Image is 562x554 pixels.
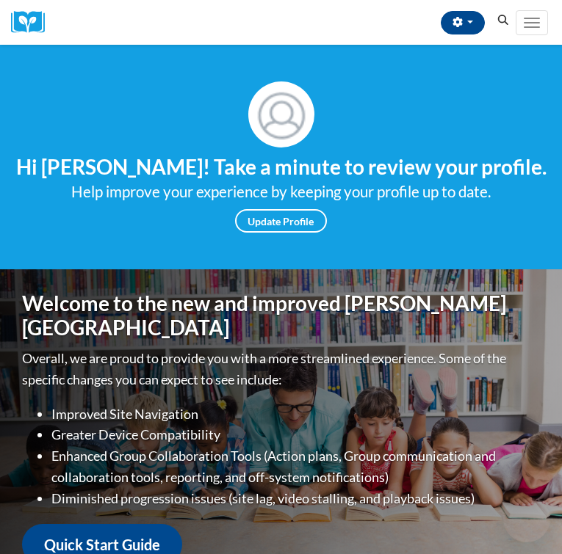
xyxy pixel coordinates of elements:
[51,404,540,425] li: Improved Site Navigation
[51,424,540,445] li: Greater Device Compatibility
[11,11,55,34] a: Cox Campus
[11,155,551,180] h4: Hi [PERSON_NAME]! Take a minute to review your profile.
[441,11,485,34] button: Account Settings
[22,291,540,340] h1: Welcome to the new and improved [PERSON_NAME][GEOGRAPHIC_DATA]
[22,348,540,390] p: Overall, we are proud to provide you with a more streamlined experience. Some of the specific cha...
[235,209,327,233] a: Update Profile
[248,81,314,147] img: Profile Image
[51,445,540,488] li: Enhanced Group Collaboration Tools (Action plans, Group communication and collaboration tools, re...
[503,495,550,542] iframe: Button to launch messaging window
[11,180,551,204] div: Help improve your experience by keeping your profile up to date.
[492,12,514,29] button: Search
[11,11,55,34] img: Logo brand
[51,488,540,509] li: Diminished progression issues (site lag, video stalling, and playback issues)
